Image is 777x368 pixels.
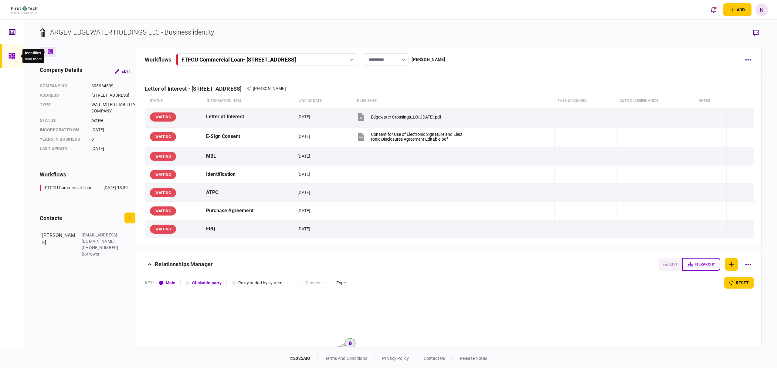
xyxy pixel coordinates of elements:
[91,136,135,142] div: 0
[412,56,445,63] div: [PERSON_NAME]
[11,6,38,14] img: client company logo
[40,102,85,114] div: Type
[297,133,310,139] div: [DATE]
[40,127,85,133] div: incorporated on
[755,3,768,16] button: N
[356,110,441,124] button: Edgewater Crossings_LOI_09.12.25.pdf
[325,356,367,361] a: terms and conditions
[82,251,121,257] div: Borrower
[297,153,310,159] div: [DATE]
[150,225,176,234] div: WAITING
[45,185,93,191] div: FTFCU Commercial Loan
[297,189,310,196] div: [DATE]
[295,94,354,108] th: last update
[176,53,358,66] button: FTFCU Commercial Loan- [STREET_ADDRESS]
[40,117,85,124] div: status
[110,66,135,77] button: Edit
[206,149,293,163] div: MBL
[145,55,171,64] div: workflows
[150,206,176,216] div: WAITING
[695,94,727,108] th: notes
[91,92,135,99] div: [STREET_ADDRESS]
[356,130,463,143] button: Consent for Use of Electronic Signature and Electronic Disclosures Agreement Editable.pdf
[192,280,222,286] div: Clickable party
[91,127,135,133] div: [DATE]
[371,132,463,142] div: Consent for Use of Electronic Signature and Electronic Disclosures Agreement Editable.pdf
[297,226,310,232] div: [DATE]
[145,280,154,286] div: KEY :
[42,232,76,257] div: [PERSON_NAME]
[382,356,409,361] a: privacy policy
[40,170,135,179] div: workflows
[682,258,720,271] button: hierarchy
[166,280,176,286] div: Main
[40,66,82,77] div: company details
[145,85,246,92] div: Letter of Interest - [STREET_ADDRESS]
[616,94,695,108] th: auto classification
[695,262,715,266] span: hierarchy
[297,114,310,120] div: [DATE]
[460,356,487,361] a: release notes
[354,94,554,108] th: files sent
[40,136,85,142] div: years in business
[297,208,310,214] div: [DATE]
[424,356,445,361] a: contact us
[150,112,176,122] div: WAITING
[40,185,128,191] a: FTFCU Commercial Loan[DATE] 13:39
[206,110,293,124] div: Letter of Interest
[145,94,204,108] th: status
[82,232,121,245] div: [EMAIL_ADDRESS][DOMAIN_NAME]
[670,262,677,266] span: list
[723,3,752,16] button: open adding identity options
[349,341,352,346] text: G
[91,146,135,152] div: [DATE]
[150,188,176,197] div: WAITING
[91,117,135,124] div: Active
[724,277,754,289] button: reset
[91,83,135,89] div: 605964539
[40,146,85,152] div: last update
[150,170,176,179] div: WAITING
[206,222,293,236] div: ERQ
[206,130,293,143] div: E-Sign Consent
[150,152,176,161] div: WAITING
[297,171,310,177] div: [DATE]
[337,280,346,286] div: Type
[555,94,616,108] th: Files uploaded
[40,214,62,222] div: contacts
[82,245,121,251] div: [PHONE_NUMBER]
[25,57,42,61] button: read more
[253,86,286,91] span: [PERSON_NAME]
[103,185,128,191] div: [DATE] 13:39
[40,92,85,99] div: address
[658,258,682,271] button: list
[204,94,295,108] th: Information item
[707,3,720,16] button: open notifications list
[50,27,214,37] div: ARGEV EDGEWATER HOLDINGS LLC - Business identity
[150,132,176,141] div: WAITING
[155,258,213,271] div: Relationships Manager
[91,102,135,114] div: WA LIMITED LIABILITY COMPANY
[290,355,318,362] div: © 2025 AIO
[182,56,296,63] div: FTFCU Commercial Loan - [STREET_ADDRESS]
[25,50,42,56] div: Identities
[206,204,293,218] div: Purchase Agreement
[40,83,85,89] div: company no.
[371,115,441,119] div: Edgewater Crossings_LOI_09.12.25.pdf
[206,186,293,199] div: ATPC
[238,280,282,286] div: Party added by system
[206,168,293,181] div: Identification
